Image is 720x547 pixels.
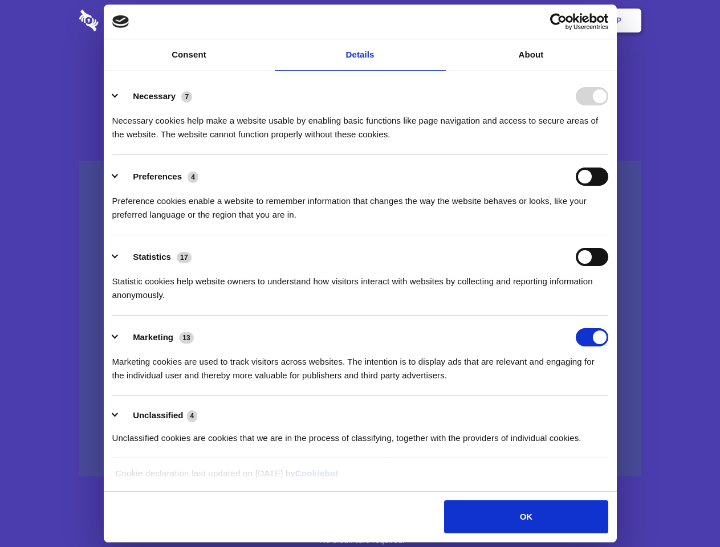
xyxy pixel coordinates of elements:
h4: Auto-redaction of sensitive data, encrypted data sharing and self-destructing private chats. Shar... [79,104,641,141]
button: Necessary (7) [112,87,200,105]
label: Statistics [133,252,171,262]
span: 13 [179,332,194,344]
button: Marketing (13) [112,328,201,346]
a: Consent [104,39,275,71]
button: Preferences (4) [112,168,206,186]
a: About [446,39,617,71]
div: Necessary cookies help make a website usable by enabling basic functions like page navigation and... [112,105,608,141]
div: Statistic cookies help website owners to understand how visitors interact with websites by collec... [112,266,608,302]
span: 4 [188,172,198,183]
a: Pricing [335,3,384,38]
span: 7 [181,91,192,103]
label: Preferences [133,172,182,181]
a: Details [275,39,446,71]
span: 17 [177,252,192,263]
a: Usercentrics Cookiebot - opens in a new window [509,13,608,30]
label: Marketing [133,332,173,342]
a: Wistia video thumbnail [79,161,641,477]
a: Cookiebot [295,468,339,478]
div: Unclassified cookies are cookies that we are in the process of classifying, together with the pro... [112,423,608,445]
span: 4 [187,410,198,422]
a: Login [517,3,567,38]
img: logo-wordmark-white-trans-d4663122ce5f474addd5e946df7df03e33cb6a1c49d2221995e7729f52c070b2.svg [79,10,177,31]
button: Statistics (17) [112,248,199,266]
h1: Eliminate Slack Data Loss. [79,51,641,92]
div: Marketing cookies are used to track visitors across websites. The intention is to display ads tha... [112,346,608,382]
label: Necessary [133,91,176,101]
a: Contact [462,3,515,38]
div: Cookie declaration last updated on [DATE] by [107,467,613,489]
iframe: Drift Widget Chat Controller [663,490,706,533]
img: logo [112,15,129,28]
div: Preference cookies enable a website to remember information that changes the way the website beha... [112,186,608,222]
button: OK [444,500,608,533]
button: Unclassified (4) [112,409,205,423]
